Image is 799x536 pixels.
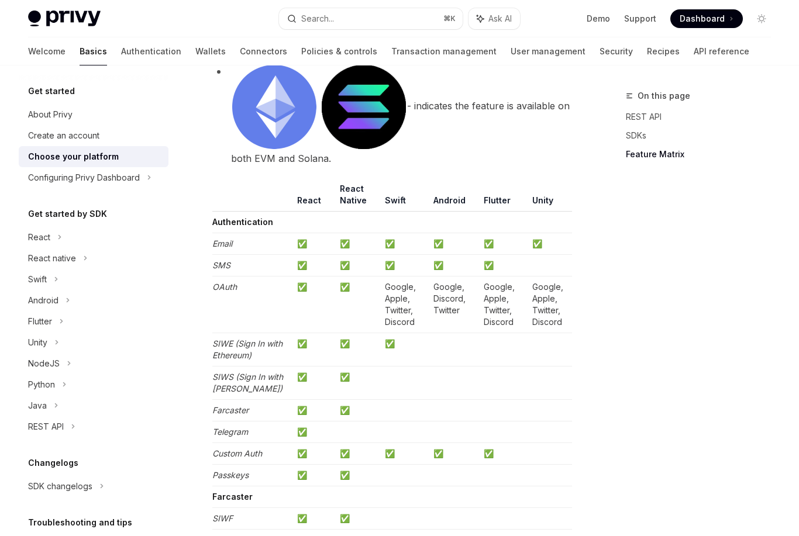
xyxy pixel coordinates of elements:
th: React Native [335,184,380,212]
td: ✅ [292,367,335,400]
em: Email [212,239,232,249]
a: Welcome [28,37,66,65]
h5: Get started by SDK [28,207,107,221]
div: Swift [28,272,47,286]
td: ✅ [479,255,528,277]
td: ✅ [479,234,528,255]
td: ✅ [335,400,380,422]
td: ✅ [429,255,478,277]
a: Connectors [240,37,287,65]
a: Demo [587,13,610,25]
td: ✅ [479,444,528,465]
div: React [28,230,50,244]
th: Unity [528,184,572,212]
button: Ask AI [469,8,520,29]
em: Telegram [212,427,248,437]
td: Google, Apple, Twitter, Discord [479,277,528,334]
td: Google, Discord, Twitter [429,277,478,334]
h5: Changelogs [28,456,78,470]
span: Ask AI [488,13,512,25]
td: ✅ [292,255,335,277]
a: User management [511,37,586,65]
a: SDKs [626,126,780,145]
td: ✅ [429,234,478,255]
div: Choose your platform [28,150,119,164]
a: Policies & controls [301,37,377,65]
a: Transaction management [391,37,497,65]
div: Flutter [28,314,52,328]
div: SDK changelogs [28,479,92,493]
td: ✅ [292,277,335,334]
td: ✅ [292,334,335,367]
td: ✅ [528,234,572,255]
em: Passkeys [212,471,249,480]
td: ✅ [380,334,429,367]
div: Search... [301,12,334,26]
th: Android [429,184,478,212]
img: solana.png [322,65,406,150]
div: Configuring Privy Dashboard [28,171,140,185]
span: Dashboard [680,13,725,25]
td: ✅ [292,234,335,255]
td: ✅ [292,444,335,465]
th: Flutter [479,184,528,212]
div: Android [28,293,58,307]
a: Wallets [195,37,226,65]
em: SIWS (Sign In with [PERSON_NAME]) [212,372,283,394]
th: Swift [380,184,429,212]
td: ✅ [335,465,380,487]
div: About Privy [28,108,73,122]
td: ✅ [292,422,335,444]
td: ✅ [292,465,335,487]
a: Security [600,37,633,65]
td: ✅ [380,444,429,465]
span: On this page [638,89,690,103]
em: SMS [212,261,230,271]
td: ✅ [380,234,429,255]
a: Feature Matrix [626,145,780,164]
a: Dashboard [670,9,743,28]
td: Google, Apple, Twitter, Discord [380,277,429,334]
em: SIWE (Sign In with Ethereum) [212,339,283,361]
td: ✅ [335,334,380,367]
a: REST API [626,108,780,126]
td: Google, Apple, Twitter, Discord [528,277,572,334]
a: Recipes [647,37,680,65]
td: ✅ [429,444,478,465]
em: Farcaster [212,406,249,416]
div: Java [28,399,47,413]
td: ✅ [335,234,380,255]
a: API reference [694,37,749,65]
td: ✅ [292,509,335,530]
div: Unity [28,336,47,350]
em: SIWF [212,514,233,524]
strong: Authentication [212,217,273,227]
a: Create an account [19,125,168,146]
img: light logo [28,11,101,27]
div: Python [28,378,55,392]
span: ⌘ K [443,14,456,23]
td: ✅ [335,255,380,277]
div: REST API [28,420,64,434]
h5: Get started [28,84,75,98]
a: About Privy [19,104,168,125]
h5: Troubleshooting and tips [28,516,132,530]
td: ✅ [292,400,335,422]
td: ✅ [335,444,380,465]
a: Support [624,13,656,25]
td: ✅ [335,367,380,400]
li: - indicates the feature is available on both EVM and Solana. [212,64,572,167]
a: Choose your platform [19,146,168,167]
button: Search...⌘K [279,8,463,29]
td: ✅ [335,277,380,334]
em: Custom Auth [212,449,262,459]
em: OAuth [212,282,237,292]
div: Create an account [28,129,99,143]
a: Basics [80,37,107,65]
a: Authentication [121,37,181,65]
div: React native [28,251,76,265]
td: ✅ [335,509,380,530]
td: ✅ [380,255,429,277]
div: NodeJS [28,357,60,371]
button: Toggle dark mode [752,9,771,28]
